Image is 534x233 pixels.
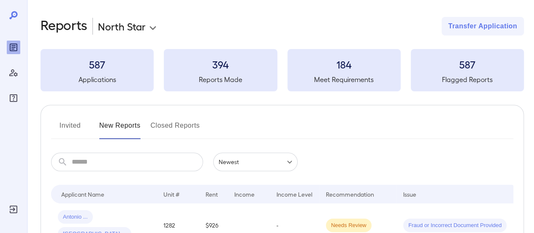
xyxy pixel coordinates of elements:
h3: 587 [41,58,154,71]
button: New Reports [99,119,141,139]
div: Manage Users [7,66,20,79]
div: Applicant Name [61,189,104,199]
div: FAQ [7,91,20,105]
div: Recommendation [326,189,374,199]
h5: Meet Requirements [287,74,401,85]
span: Fraud or Incorrect Document Provided [403,222,507,230]
h3: 184 [287,58,401,71]
div: Income Level [276,189,312,199]
div: Issue [403,189,417,199]
summary: 587Applications394Reports Made184Meet Requirements587Flagged Reports [41,49,524,91]
h5: Applications [41,74,154,85]
h2: Reports [41,17,87,36]
div: Reports [7,41,20,54]
div: Rent [206,189,219,199]
span: Needs Review [326,222,371,230]
h3: 394 [164,58,277,71]
h5: Reports Made [164,74,277,85]
div: Unit # [163,189,179,199]
h5: Flagged Reports [411,74,524,85]
button: Closed Reports [151,119,200,139]
button: Transfer Application [442,17,524,36]
div: Newest [213,153,298,171]
button: Invited [51,119,89,139]
p: North Star [98,19,146,33]
div: Income [234,189,255,199]
h3: 587 [411,58,524,71]
div: Log Out [7,203,20,216]
span: Antonio ... [58,213,93,221]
